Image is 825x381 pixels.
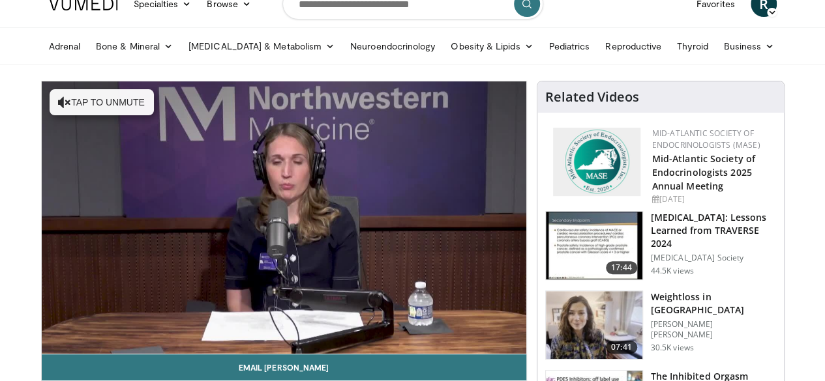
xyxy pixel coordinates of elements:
a: [MEDICAL_DATA] & Metabolism [181,33,342,59]
p: 30.5K views [651,343,694,353]
a: 07:41 Weightloss in [GEOGRAPHIC_DATA] [PERSON_NAME] [PERSON_NAME] 30.5K views [545,290,776,360]
a: Adrenal [41,33,89,59]
img: 9983fed1-7565-45be-8934-aef1103ce6e2.150x105_q85_crop-smart_upscale.jpg [546,291,642,359]
a: Thyroid [669,33,716,59]
p: [MEDICAL_DATA] Society [651,253,776,263]
a: Email [PERSON_NAME] [42,354,526,380]
h3: [MEDICAL_DATA]: Lessons Learned from TRAVERSE 2024 [651,211,776,250]
span: 07:41 [606,341,637,354]
span: 17:44 [606,261,637,274]
a: Pediatrics [541,33,598,59]
a: Reproductive [597,33,669,59]
button: Tap to unmute [50,89,154,115]
h3: Weightloss in [GEOGRAPHIC_DATA] [651,290,776,317]
h4: Related Videos [545,89,639,105]
a: Business [716,33,783,59]
p: [PERSON_NAME] [PERSON_NAME] [651,319,776,340]
a: Neuroendocrinology [342,33,443,59]
a: Bone & Mineral [88,33,181,59]
a: Mid-Atlantic Society of Endocrinologists 2025 Annual Meeting [652,152,755,192]
a: 17:44 [MEDICAL_DATA]: Lessons Learned from TRAVERSE 2024 [MEDICAL_DATA] Society 44.5K views [545,211,776,280]
img: 1317c62a-2f0d-4360-bee0-b1bff80fed3c.150x105_q85_crop-smart_upscale.jpg [546,212,642,279]
a: Mid-Atlantic Society of Endocrinologists (MASE) [652,128,760,150]
p: 44.5K views [651,266,694,276]
a: Obesity & Lipids [443,33,541,59]
video-js: Video Player [42,81,526,354]
div: [DATE] [652,193,773,205]
img: f382488c-070d-4809-84b7-f09b370f5972.png.150x105_q85_autocrop_double_scale_upscale_version-0.2.png [553,128,640,196]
